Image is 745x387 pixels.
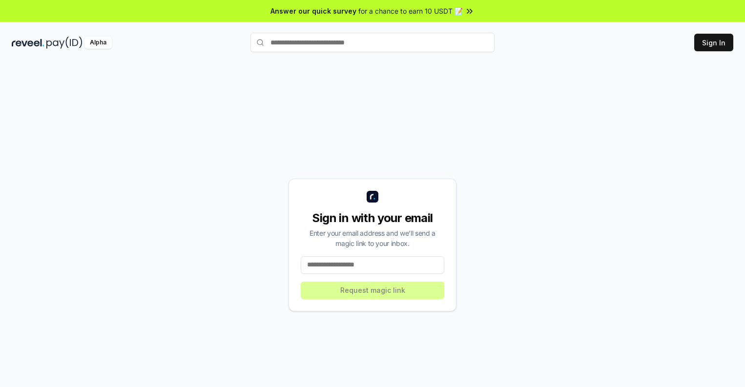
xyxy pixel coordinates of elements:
[694,34,733,51] button: Sign In
[84,37,112,49] div: Alpha
[358,6,463,16] span: for a chance to earn 10 USDT 📝
[270,6,356,16] span: Answer our quick survey
[367,191,378,203] img: logo_small
[12,37,44,49] img: reveel_dark
[301,210,444,226] div: Sign in with your email
[301,228,444,248] div: Enter your email address and we’ll send a magic link to your inbox.
[46,37,83,49] img: pay_id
